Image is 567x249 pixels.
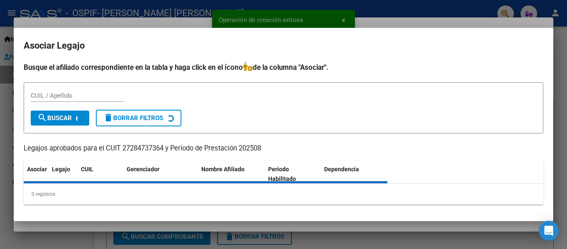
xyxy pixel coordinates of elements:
datatable-header-cell: Legajo [49,160,78,188]
span: Buscar [37,114,72,122]
span: Gerenciador [127,166,159,173]
datatable-header-cell: Periodo Habilitado [265,160,321,188]
span: Dependencia [324,166,359,173]
span: Asociar [27,166,47,173]
span: CUIL [81,166,93,173]
h2: Asociar Legajo [24,38,543,54]
div: Open Intercom Messenger [539,221,559,241]
span: Periodo Habilitado [268,166,296,182]
h4: Busque el afiliado correspondiente en la tabla y haga click en el ícono de la columna "Asociar". [24,62,543,73]
button: Borrar Filtros [96,110,181,126]
datatable-header-cell: CUIL [78,160,123,188]
p: Legajos aprobados para el CUIT 27284737364 y Período de Prestación 202508 [24,143,543,154]
div: 0 registros [24,184,543,205]
datatable-header-cell: Asociar [24,160,49,188]
button: Buscar [31,111,89,126]
datatable-header-cell: Gerenciador [123,160,198,188]
span: Nombre Afiliado [201,166,244,173]
mat-icon: search [37,113,47,123]
datatable-header-cell: Nombre Afiliado [198,160,265,188]
mat-icon: delete [103,113,113,123]
span: Legajo [52,166,70,173]
span: Borrar Filtros [103,114,163,122]
datatable-header-cell: Dependencia [321,160,388,188]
